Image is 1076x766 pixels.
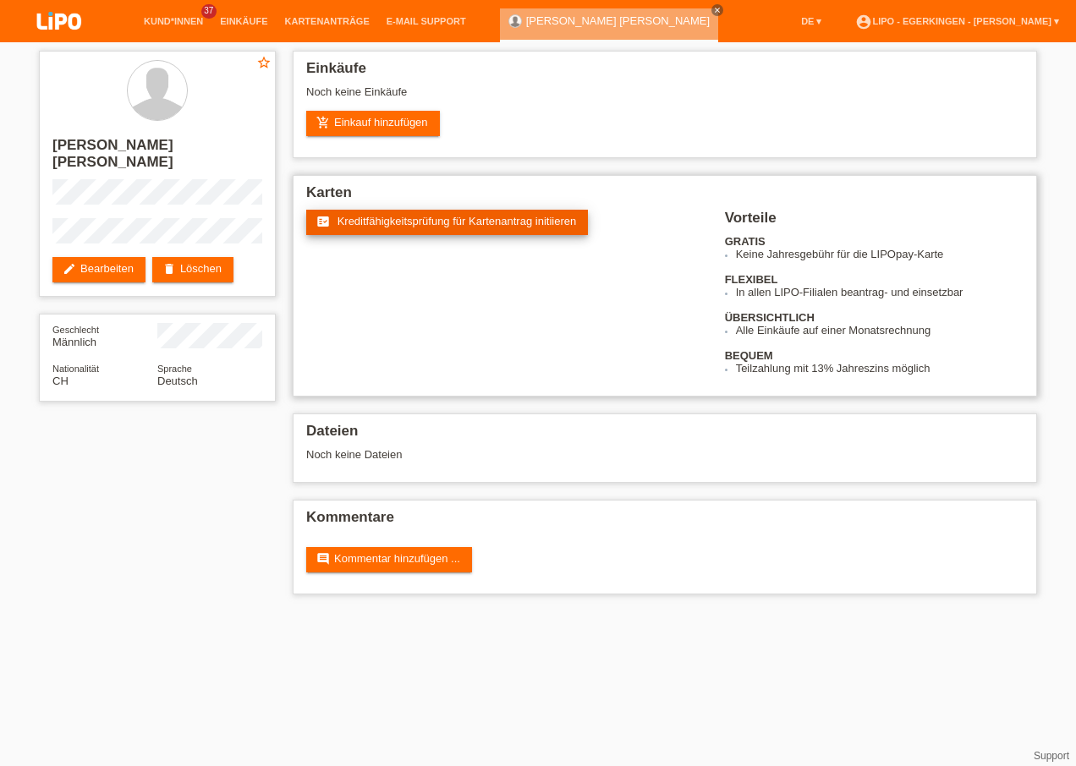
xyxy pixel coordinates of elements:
i: fact_check [316,215,330,228]
span: Nationalität [52,364,99,374]
b: GRATIS [725,235,766,248]
h2: Kommentare [306,509,1024,534]
a: Kartenanträge [277,16,378,26]
i: comment [316,552,330,566]
a: [PERSON_NAME] [PERSON_NAME] [526,14,710,27]
a: Support [1034,750,1069,762]
a: close [711,4,723,16]
i: close [713,6,722,14]
span: 37 [201,4,217,19]
span: Deutsch [157,375,198,387]
span: Geschlecht [52,325,99,335]
a: add_shopping_cartEinkauf hinzufügen [306,111,440,136]
a: E-Mail Support [378,16,475,26]
i: account_circle [855,14,872,30]
a: Kund*innen [135,16,211,26]
i: star_border [256,55,272,70]
div: Noch keine Einkäufe [306,85,1024,111]
h2: [PERSON_NAME] [PERSON_NAME] [52,137,262,179]
a: editBearbeiten [52,257,145,282]
a: LIPO pay [17,35,102,47]
i: edit [63,262,76,276]
b: ÜBERSICHTLICH [725,311,815,324]
a: deleteLöschen [152,257,233,282]
a: DE ▾ [793,16,830,26]
b: FLEXIBEL [725,273,778,286]
h2: Dateien [306,423,1024,448]
i: add_shopping_cart [316,116,330,129]
span: Sprache [157,364,192,374]
i: delete [162,262,176,276]
li: Keine Jahresgebühr für die LIPOpay-Karte [736,248,1024,260]
b: BEQUEM [725,349,773,362]
h2: Vorteile [725,210,1024,235]
h2: Karten [306,184,1024,210]
a: star_border [256,55,272,73]
a: account_circleLIPO - Egerkingen - [PERSON_NAME] ▾ [847,16,1068,26]
div: Männlich [52,323,157,348]
a: Einkäufe [211,16,276,26]
h2: Einkäufe [306,60,1024,85]
span: Schweiz [52,375,69,387]
span: Kreditfähigkeitsprüfung für Kartenantrag initiieren [338,215,577,227]
div: Noch keine Dateien [306,448,823,461]
li: Teilzahlung mit 13% Jahreszins möglich [736,362,1024,375]
li: In allen LIPO-Filialen beantrag- und einsetzbar [736,286,1024,298]
a: commentKommentar hinzufügen ... [306,547,472,572]
a: fact_check Kreditfähigkeitsprüfung für Kartenantrag initiieren [306,210,588,235]
li: Alle Einkäufe auf einer Monatsrechnung [736,324,1024,336]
